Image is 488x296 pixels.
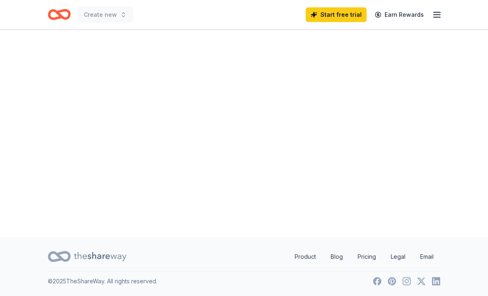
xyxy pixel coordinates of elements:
button: Create new [77,7,133,23]
p: © 2025 TheShareWay. All rights reserved. [48,276,157,286]
span: Create new [84,10,117,20]
a: Start free trial [306,7,367,22]
nav: quick links [288,249,440,265]
a: Email [414,249,440,265]
a: Blog [324,249,349,265]
a: Home [48,5,71,24]
a: Legal [384,249,412,265]
a: Pricing [351,249,383,265]
a: Product [288,249,322,265]
a: Earn Rewards [370,7,429,22]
